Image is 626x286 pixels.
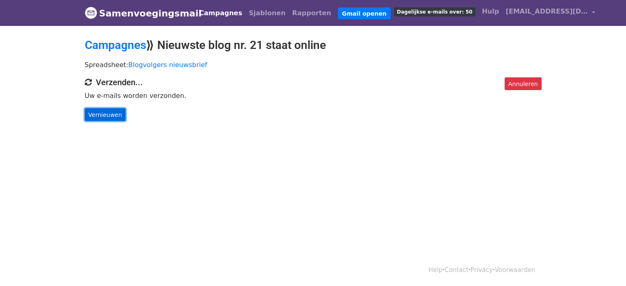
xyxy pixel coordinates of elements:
iframe: Chat Widget [585,246,626,286]
a: Sjablonen [245,5,289,21]
font: Annuleren [508,80,538,87]
font: Hulp [482,7,499,15]
font: Spreadsheet: [85,61,128,69]
div: Chatwidget [585,246,626,286]
font: Campagnes [199,9,242,17]
a: Rapporten [289,5,335,21]
a: Samenvoegingsmail [85,5,189,22]
a: Campagnes [85,38,146,52]
a: Privacy [470,266,493,274]
font: Gmail openen [342,10,387,16]
a: Gmail openen [338,7,391,20]
font: Vernieuwen [88,111,122,118]
a: Dagelijkse e-mails over: 50 [391,3,479,20]
font: Verzenden... [96,77,143,87]
font: Uw e-mails worden verzonden. [85,92,186,100]
a: Campagnes [196,5,246,21]
font: Samenvoegingsmail [99,8,202,19]
a: Voorwaarden [495,266,535,274]
a: Hulp [479,3,503,20]
img: MergeMail-logo [85,7,97,19]
font: · [468,266,470,274]
a: Annuleren [505,77,542,91]
font: Dagelijkse e-mails over: 50 [397,9,472,15]
a: Vernieuwen [85,108,126,121]
font: · [493,266,495,274]
font: Rapporten [292,9,331,17]
a: Contact [444,266,468,274]
a: Blogvolgers nieuwsbrief [128,61,207,69]
a: [EMAIL_ADDRESS][DOMAIN_NAME] [503,3,599,23]
font: · [442,266,444,274]
font: Sjablonen [249,9,285,17]
a: Help [428,266,442,274]
font: ⟫ Nieuwste blog nr. 21 staat online [146,38,326,52]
